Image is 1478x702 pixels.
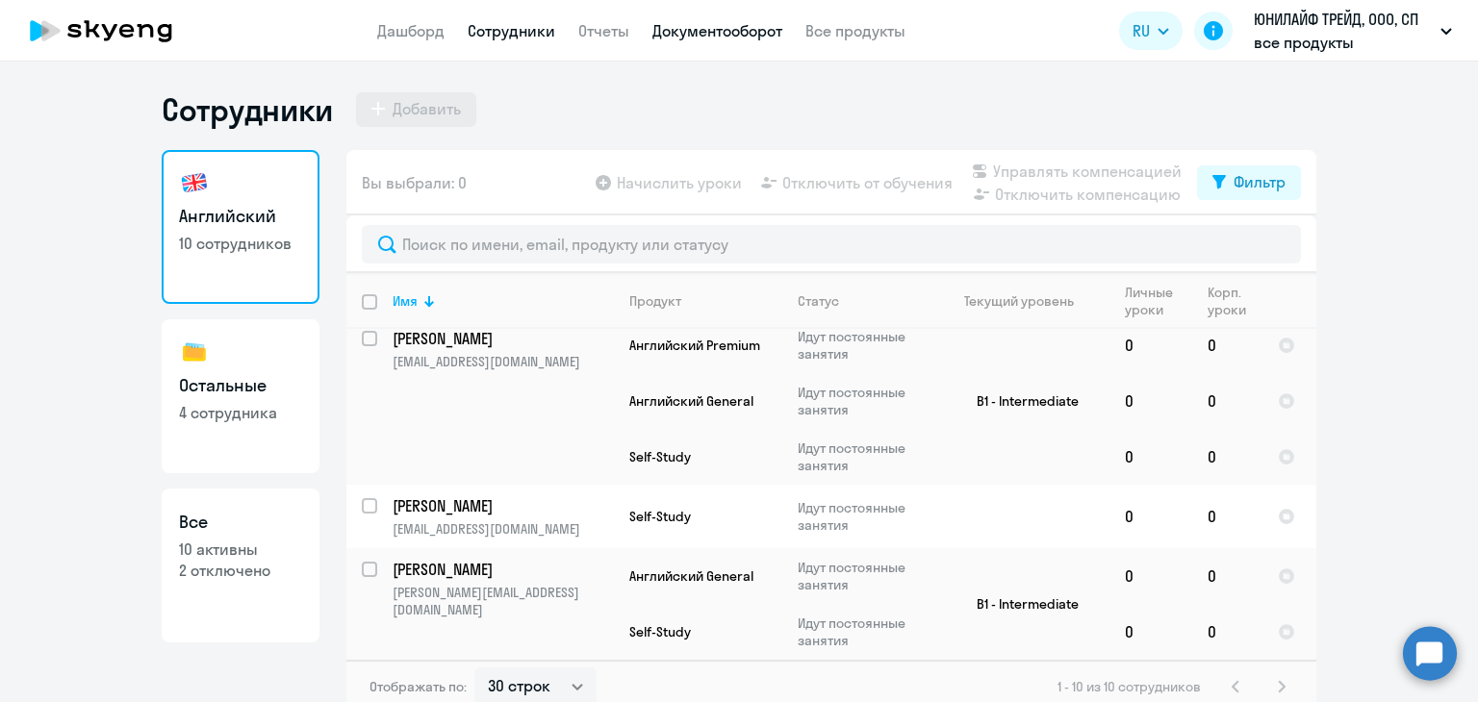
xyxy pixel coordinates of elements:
[179,233,302,254] p: 10 сотрудников
[179,373,302,398] h3: Остальные
[162,489,319,642] a: Все10 активны2 отключено
[930,548,1109,660] td: B1 - Intermediate
[1192,548,1262,604] td: 0
[798,439,930,474] p: Идут постоянные занятия
[356,92,476,127] button: Добавить
[1109,317,1192,373] td: 0
[179,204,302,229] h3: Английский
[629,448,691,465] span: Self-Study
[798,292,839,310] div: Статус
[629,292,681,310] div: Продукт
[798,499,930,534] p: Идут постоянные занятия
[362,171,467,194] span: Вы выбрали: 0
[1109,429,1192,485] td: 0
[179,560,302,581] p: 2 отключено
[798,614,930,649] p: Идут постоянные занятия
[652,21,782,40] a: Документооборот
[393,292,613,310] div: Имя
[1109,373,1192,429] td: 0
[162,90,333,129] h1: Сотрудники
[393,495,613,516] a: [PERSON_NAME]
[1058,678,1201,695] span: 1 - 10 из 10 сотрудников
[930,317,1109,485] td: B1 - Intermediate
[393,97,461,120] div: Добавить
[1208,284,1261,318] div: Корп. уроки
[1109,604,1192,660] td: 0
[468,21,555,40] a: Сотрудники
[393,495,610,516] p: [PERSON_NAME]
[1109,548,1192,604] td: 0
[1125,284,1191,318] div: Личные уроки
[179,510,302,535] h3: Все
[798,384,930,418] p: Идут постоянные занятия
[362,225,1301,263] input: Поиск по имени, email, продукту или статусу
[393,559,610,580] p: [PERSON_NAME]
[393,520,613,538] p: [EMAIL_ADDRESS][DOMAIN_NAME]
[1254,8,1433,54] p: ЮНИЛАЙФ ТРЕЙД, ООО, СП все продукты
[798,328,930,363] p: Идут постоянные занятия
[798,559,930,593] p: Идут постоянные занятия
[1234,170,1286,193] div: Фильтр
[393,353,613,370] p: [EMAIL_ADDRESS][DOMAIN_NAME]
[805,21,905,40] a: Все продукты
[629,508,691,525] span: Self-Study
[393,328,613,349] a: [PERSON_NAME]
[1119,12,1183,50] button: RU
[1192,317,1262,373] td: 0
[1244,8,1462,54] button: ЮНИЛАЙФ ТРЕЙД, ООО, СП все продукты
[1192,373,1262,429] td: 0
[946,292,1108,310] div: Текущий уровень
[629,567,753,585] span: Английский General
[1192,604,1262,660] td: 0
[162,319,319,473] a: Остальные4 сотрудника
[179,337,210,367] img: others
[179,539,302,560] p: 10 активны
[964,292,1074,310] div: Текущий уровень
[179,402,302,423] p: 4 сотрудника
[162,150,319,304] a: Английский10 сотрудников
[1133,19,1150,42] span: RU
[578,21,629,40] a: Отчеты
[393,292,418,310] div: Имя
[377,21,445,40] a: Дашборд
[629,623,691,640] span: Self-Study
[393,584,613,618] p: [PERSON_NAME][EMAIL_ADDRESS][DOMAIN_NAME]
[1192,429,1262,485] td: 0
[629,392,753,410] span: Английский General
[1197,165,1301,200] button: Фильтр
[1109,485,1192,548] td: 0
[629,337,760,354] span: Английский Premium
[393,328,610,349] p: [PERSON_NAME]
[1192,485,1262,548] td: 0
[369,678,467,695] span: Отображать по:
[179,167,210,198] img: english
[393,559,613,580] a: [PERSON_NAME]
